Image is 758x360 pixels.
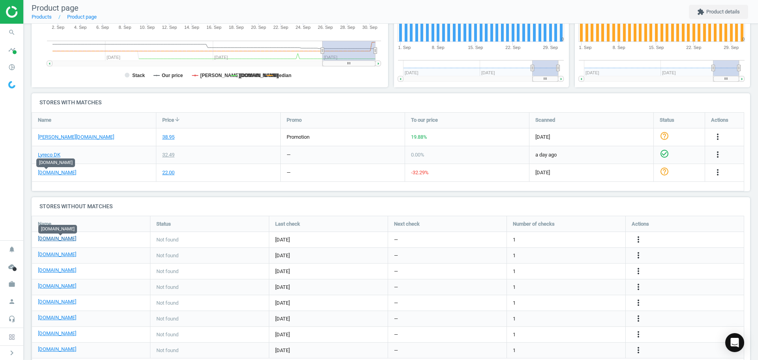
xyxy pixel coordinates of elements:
span: Status [660,117,674,124]
i: more_vert [634,266,643,276]
button: more_vert [634,235,643,245]
span: promotion [287,134,310,140]
button: more_vert [634,266,643,277]
tspan: 2. Sep [52,25,64,30]
span: Not found [156,236,178,243]
span: Scanned [535,117,555,124]
span: 1 [513,236,516,243]
tspan: 30. Sep [362,25,377,30]
div: Open Intercom Messenger [725,333,744,352]
tspan: 15. Sep [468,45,483,50]
button: chevron_right [2,348,22,358]
span: [DATE] [275,331,382,338]
span: To our price [411,117,438,124]
span: Actions [711,117,728,124]
tspan: 22. Sep [273,25,288,30]
button: more_vert [634,345,643,356]
tspan: 29. Sep [543,45,558,50]
tspan: 16. Sep [206,25,221,30]
a: [DOMAIN_NAME] [38,298,76,305]
span: [DATE] [275,268,382,275]
a: [DOMAIN_NAME] [38,169,76,176]
button: more_vert [634,251,643,261]
span: -32.29 % [411,170,429,175]
a: [DOMAIN_NAME] [38,314,76,321]
i: more_vert [634,298,643,307]
tspan: 14. Sep [184,25,199,30]
span: — [394,300,398,307]
span: [DATE] [275,347,382,354]
span: [DATE] [275,284,382,291]
span: [DATE] [275,300,382,307]
span: — [394,284,398,291]
span: 1 [513,300,516,307]
tspan: 24. Sep [296,25,311,30]
tspan: 10. Sep [140,25,155,30]
span: Name [38,117,51,124]
span: [DATE] [535,169,647,176]
span: a day ago [535,151,647,158]
tspan: [DOMAIN_NAME] [239,73,278,78]
i: more_vert [713,150,722,159]
span: — [394,347,398,354]
i: notifications [4,242,19,257]
button: more_vert [634,298,643,308]
tspan: 22. Sep [687,45,702,50]
i: check_circle_outline [660,149,669,158]
tspan: 28. Sep [340,25,355,30]
span: 19.88 % [411,134,427,140]
tspan: [PERSON_NAME][DOMAIN_NAME] [200,73,279,78]
button: more_vert [713,132,722,142]
tspan: 8. Sep [613,45,625,50]
tspan: Our price [162,73,183,78]
div: [DOMAIN_NAME] [36,158,75,167]
a: Product page [67,14,97,20]
tspan: 18. Sep [229,25,244,30]
a: Products [32,14,52,20]
span: [DATE] [275,252,382,259]
i: chevron_right [7,348,17,358]
tspan: 12. Sep [162,25,177,30]
i: more_vert [634,235,643,244]
button: more_vert [713,150,722,160]
div: — [287,151,291,158]
span: Not found [156,331,178,338]
i: search [4,25,19,40]
a: [DOMAIN_NAME] [38,267,76,274]
i: more_vert [634,282,643,292]
i: help_outline [660,167,669,176]
span: — [394,331,398,338]
span: 0.00 % [411,152,424,158]
span: 1 [513,347,516,354]
span: Price [162,117,174,124]
div: 38.95 [162,134,174,141]
i: help_outline [660,131,669,141]
span: Not found [156,300,178,307]
tspan: 1. Sep [398,45,411,50]
span: Name [38,221,51,228]
button: extensionProduct details [689,5,748,19]
div: — [287,169,291,176]
span: Last check [275,221,300,228]
tspan: Stack [132,73,145,78]
tspan: 8. Sep [118,25,131,30]
tspan: 22. Sep [505,45,520,50]
tspan: 6. Sep [96,25,109,30]
span: — [394,252,398,259]
div: [DOMAIN_NAME] [38,225,77,234]
span: [DATE] [535,134,647,141]
tspan: 26. Sep [318,25,333,30]
img: wGWNvw8QSZomAAAAABJRU5ErkJggg== [8,81,15,89]
span: Actions [632,221,649,228]
tspan: 1. Sep [579,45,592,50]
tspan: 15. Sep [649,45,664,50]
tspan: 4. Sep [74,25,87,30]
a: [DOMAIN_NAME] [38,283,76,290]
i: arrow_downward [174,116,180,123]
a: [DOMAIN_NAME] [38,235,76,242]
span: — [394,268,398,275]
img: ajHJNr6hYgQAAAAASUVORK5CYII= [6,6,62,18]
i: timeline [4,42,19,57]
i: more_vert [713,132,722,141]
